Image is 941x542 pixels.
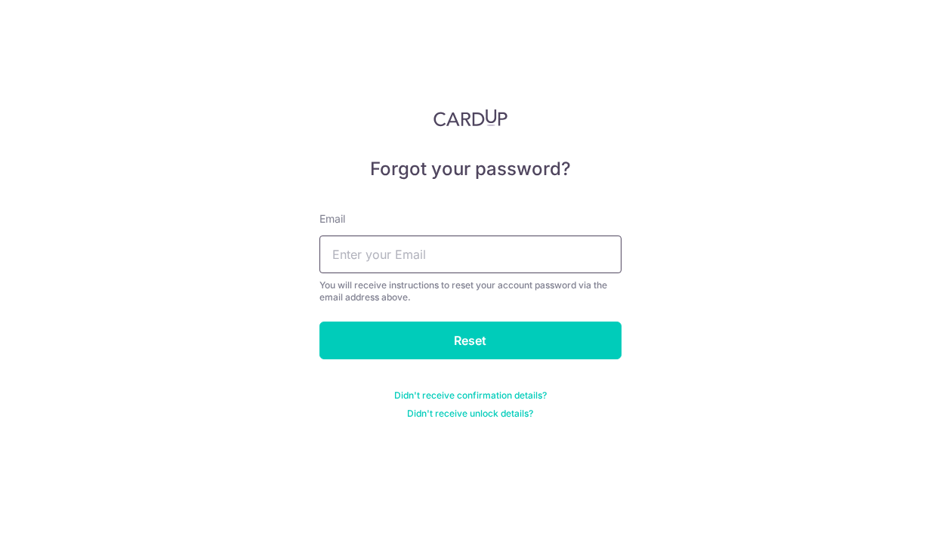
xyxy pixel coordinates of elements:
img: CardUp Logo [433,109,508,127]
a: Didn't receive confirmation details? [394,390,547,402]
input: Enter your Email [319,236,622,273]
input: Reset [319,322,622,359]
h5: Forgot your password? [319,157,622,181]
a: Didn't receive unlock details? [408,408,534,420]
label: Email [319,211,345,226]
div: You will receive instructions to reset your account password via the email address above. [319,279,622,303]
